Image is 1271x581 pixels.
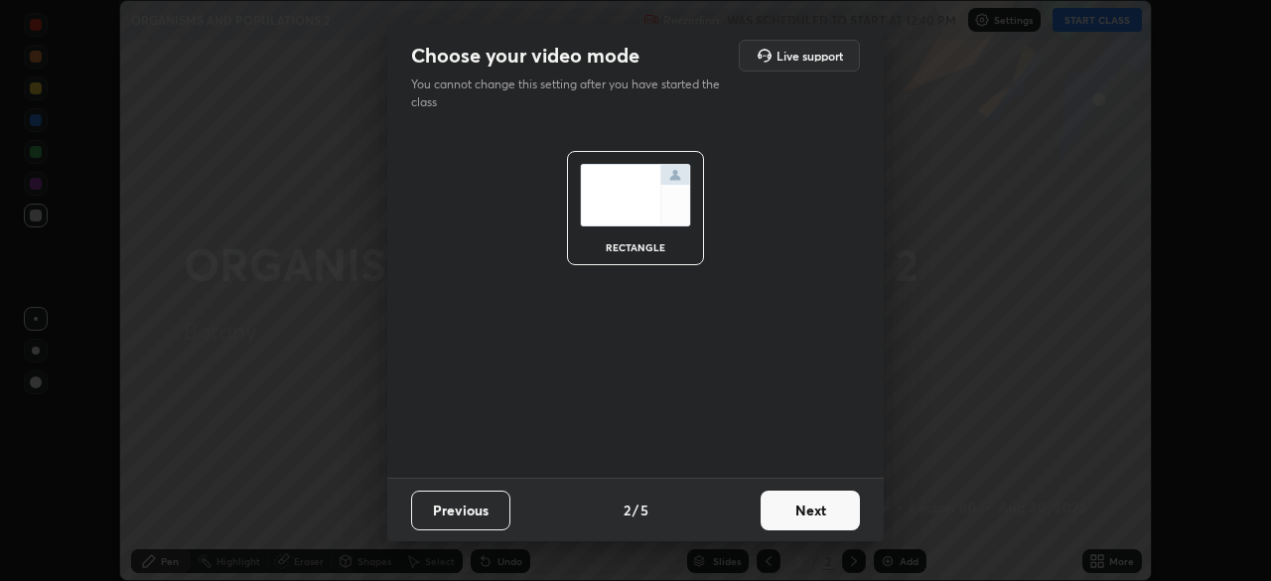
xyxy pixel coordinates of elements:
[411,75,733,111] p: You cannot change this setting after you have started the class
[640,500,648,520] h4: 5
[633,500,638,520] h4: /
[596,242,675,252] div: rectangle
[411,43,639,69] h2: Choose your video mode
[624,500,631,520] h4: 2
[777,50,843,62] h5: Live support
[580,164,691,226] img: normalScreenIcon.ae25ed63.svg
[411,491,510,530] button: Previous
[761,491,860,530] button: Next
